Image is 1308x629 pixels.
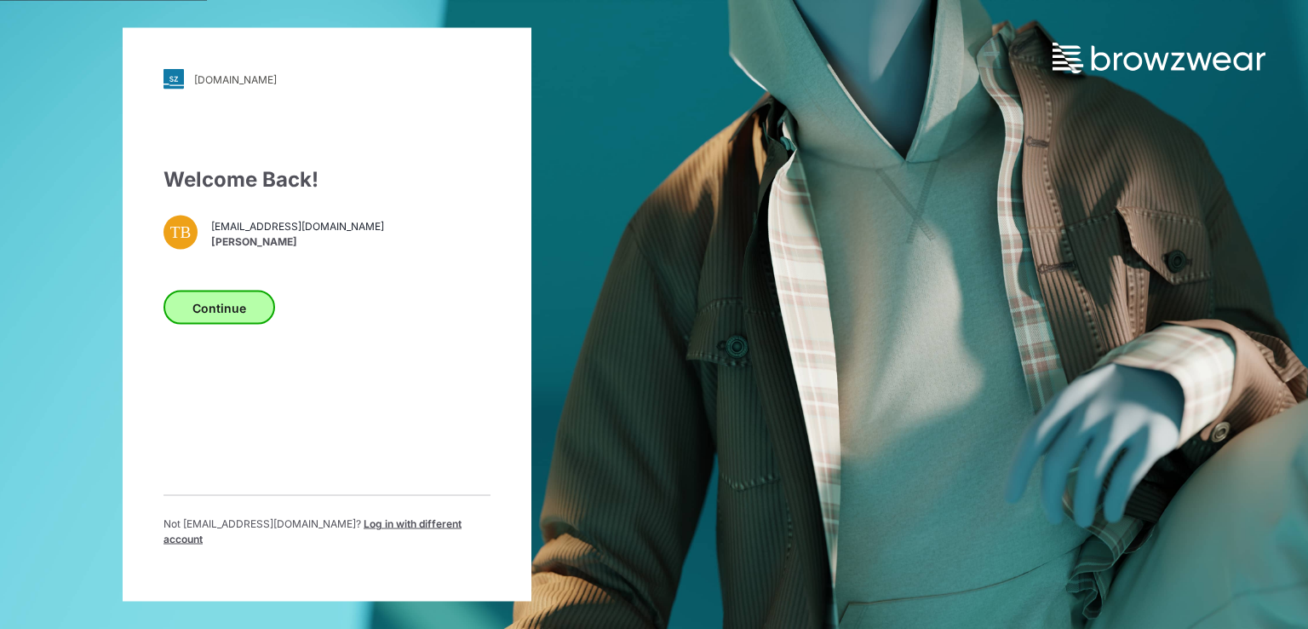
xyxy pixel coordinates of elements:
img: svg+xml;base64,PHN2ZyB3aWR0aD0iMjgiIGhlaWdodD0iMjgiIHZpZXdCb3g9IjAgMCAyOCAyOCIgZmlsbD0ibm9uZSIgeG... [163,69,184,89]
div: Welcome Back! [163,164,490,195]
div: TB [163,216,198,250]
a: [DOMAIN_NAME] [163,69,490,89]
span: [EMAIL_ADDRESS][DOMAIN_NAME] [211,218,384,234]
p: Not [EMAIL_ADDRESS][DOMAIN_NAME] ? [163,516,490,547]
img: browzwear-logo.73288ffb.svg [1053,43,1265,73]
div: [DOMAIN_NAME] [194,72,277,85]
button: Continue [163,291,275,325]
span: [PERSON_NAME] [211,234,384,249]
